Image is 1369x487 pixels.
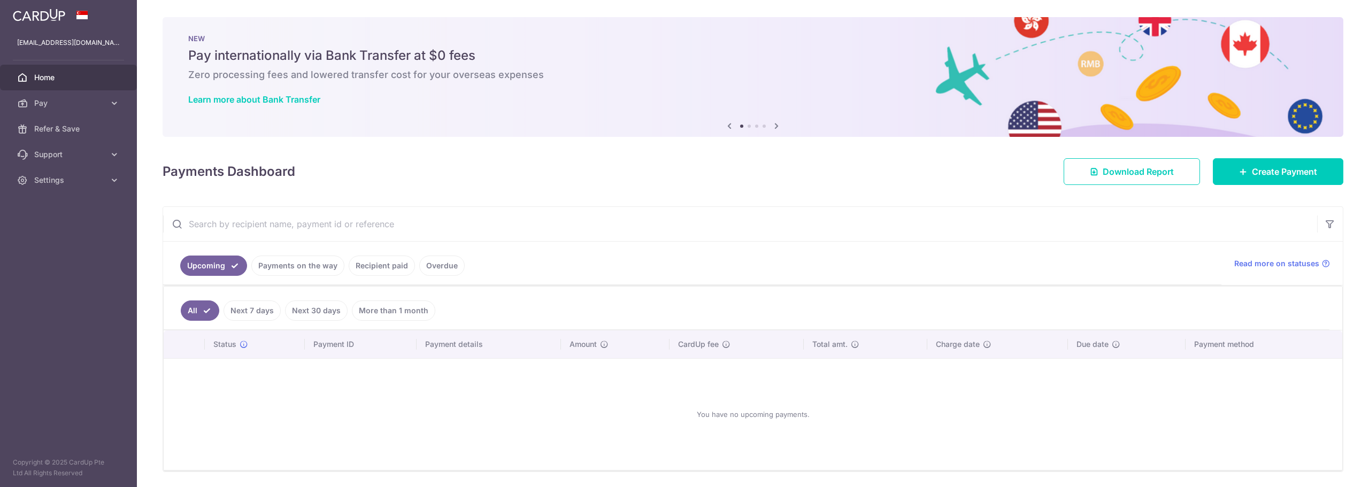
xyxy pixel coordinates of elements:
[1076,339,1109,350] span: Due date
[305,330,416,358] th: Payment ID
[349,256,415,276] a: Recipient paid
[13,9,65,21] img: CardUp
[34,98,105,109] span: Pay
[1234,258,1330,269] a: Read more on statuses
[34,72,105,83] span: Home
[417,330,561,358] th: Payment details
[678,339,719,350] span: CardUp fee
[180,256,247,276] a: Upcoming
[224,300,281,321] a: Next 7 days
[213,339,236,350] span: Status
[34,123,105,134] span: Refer & Save
[352,300,435,321] a: More than 1 month
[163,162,295,181] h4: Payments Dashboard
[188,47,1318,64] h5: Pay internationally via Bank Transfer at $0 fees
[251,256,344,276] a: Payments on the way
[176,367,1329,461] div: You have no upcoming payments.
[17,37,120,48] p: [EMAIL_ADDRESS][DOMAIN_NAME]
[1064,158,1200,185] a: Download Report
[1234,258,1319,269] span: Read more on statuses
[1252,165,1317,178] span: Create Payment
[812,339,848,350] span: Total amt.
[163,207,1317,241] input: Search by recipient name, payment id or reference
[163,17,1343,137] img: Bank transfer banner
[188,94,320,105] a: Learn more about Bank Transfer
[1186,330,1342,358] th: Payment method
[34,175,105,185] span: Settings
[188,68,1318,81] h6: Zero processing fees and lowered transfer cost for your overseas expenses
[570,339,597,350] span: Amount
[285,300,348,321] a: Next 30 days
[936,339,980,350] span: Charge date
[1103,165,1174,178] span: Download Report
[188,34,1318,43] p: NEW
[419,256,465,276] a: Overdue
[181,300,219,321] a: All
[1213,158,1343,185] a: Create Payment
[34,149,105,160] span: Support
